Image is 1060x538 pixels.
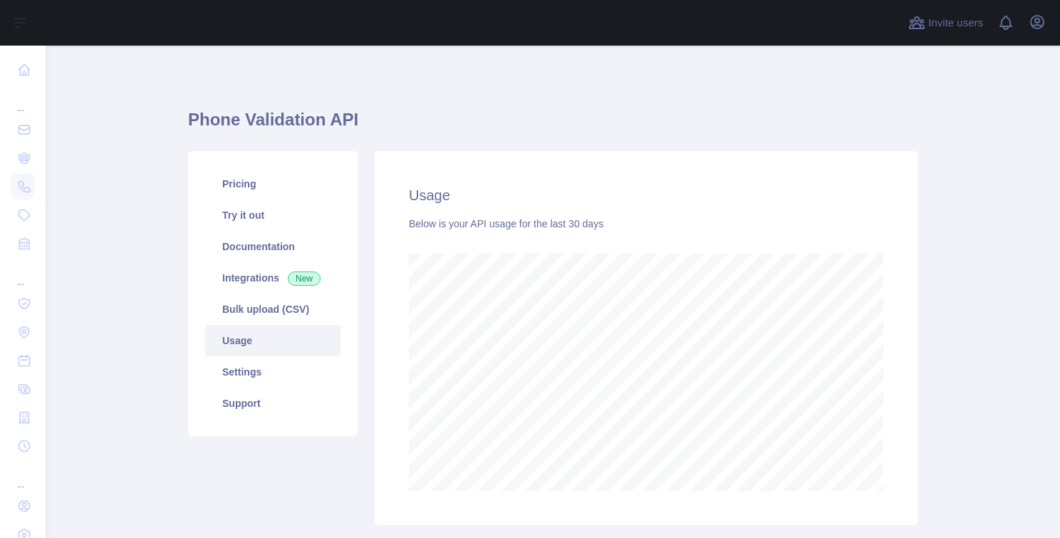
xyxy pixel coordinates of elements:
div: ... [11,86,34,114]
span: New [288,271,321,286]
a: Bulk upload (CSV) [205,294,341,325]
a: Support [205,388,341,419]
a: Settings [205,356,341,388]
span: Invite users [928,15,983,31]
div: Below is your API usage for the last 30 days [409,217,883,231]
a: Try it out [205,200,341,231]
a: Integrations New [205,262,341,294]
h1: Phone Validation API [188,108,918,143]
a: Documentation [205,231,341,262]
div: ... [11,462,34,490]
h2: Usage [409,185,883,205]
button: Invite users [905,11,986,34]
a: Usage [205,325,341,356]
a: Pricing [205,168,341,200]
div: ... [11,259,34,288]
